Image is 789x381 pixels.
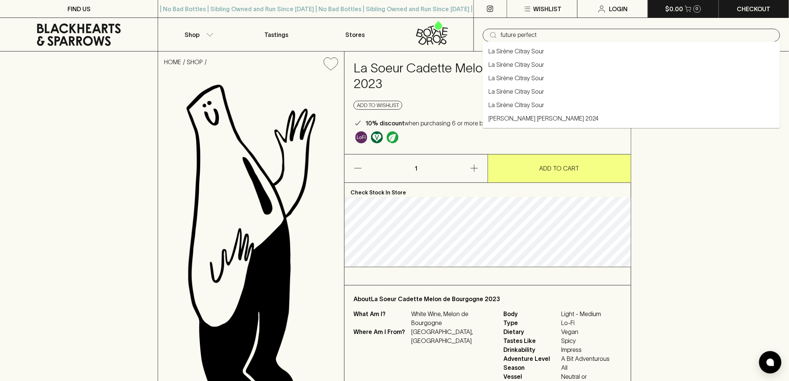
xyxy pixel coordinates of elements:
[67,4,91,13] p: FIND US
[501,29,774,41] input: Try "Pinot noir"
[353,60,572,92] h4: La Soeur Cadette Melon de Bourgogne 2023
[353,309,409,327] p: What Am I?
[345,183,631,197] p: Check Stock In Store
[737,4,771,13] p: Checkout
[321,54,341,74] button: Add to wishlist
[411,327,495,345] p: [GEOGRAPHIC_DATA], [GEOGRAPHIC_DATA]
[609,4,628,13] p: Login
[365,119,498,128] p: when purchasing 6 or more bottles
[562,354,622,363] span: A Bit Adventurous
[562,318,622,327] span: Lo-Fi
[187,59,203,65] a: SHOP
[504,327,560,336] span: Dietary
[353,327,409,345] p: Where Am I From?
[355,131,367,143] img: Lo-Fi
[504,309,560,318] span: Body
[411,309,495,327] p: White Wine, Melon de Bourgogne
[387,131,399,143] img: Organic
[488,114,598,123] a: [PERSON_NAME] [PERSON_NAME] 2024
[371,131,383,143] img: Vegan
[369,129,385,145] a: Made without the use of any animal products.
[504,354,560,363] span: Adventure Level
[504,318,560,327] span: Type
[488,74,544,82] a: La Sirène Citray Sour
[533,4,562,13] p: Wishlist
[346,30,365,39] p: Stores
[164,59,181,65] a: HOME
[385,129,400,145] a: Organic
[504,336,560,345] span: Tastes Like
[488,60,544,69] a: La Sirène Citray Sour
[158,18,237,51] button: Shop
[407,154,425,182] p: 1
[504,363,560,372] span: Season
[237,18,316,51] a: Tastings
[353,294,622,303] p: About La Soeur Cadette Melon de Bourgogne 2023
[488,87,544,96] a: La Sirène Citray Sour
[353,129,369,145] a: Some may call it natural, others minimum intervention, either way, it’s hands off & maybe even a ...
[562,336,622,345] span: Spicy
[488,154,631,182] button: ADD TO CART
[696,7,699,11] p: 0
[767,359,774,366] img: bubble-icon
[540,164,579,173] p: ADD TO CART
[353,101,402,110] button: Add to wishlist
[365,120,405,127] b: 10% discount
[264,30,288,39] p: Tastings
[562,327,622,336] span: Vegan
[504,345,560,354] span: Drinkability
[488,47,544,56] a: La Sirène Citray Sour
[185,30,199,39] p: Shop
[562,363,622,372] span: All
[562,309,622,318] span: Light - Medium
[488,100,544,109] a: La Sirène Citray Sour
[666,4,683,13] p: $0.00
[316,18,394,51] a: Stores
[562,345,622,354] span: Impress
